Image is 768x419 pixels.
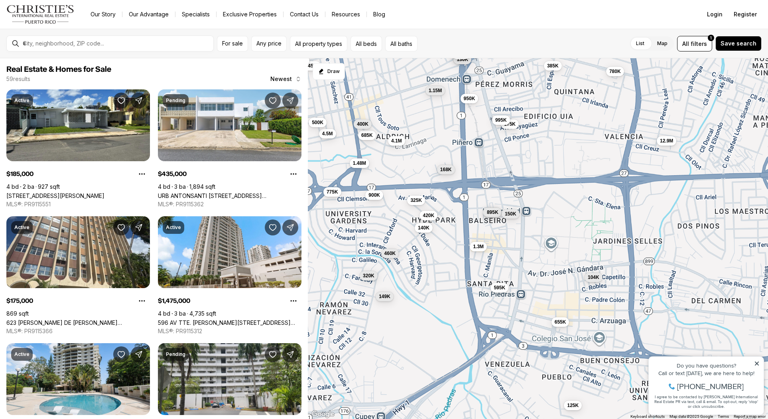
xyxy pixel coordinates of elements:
label: List [630,36,651,51]
span: Save search [721,40,756,47]
button: Any price [251,36,287,51]
span: 149K [379,293,390,299]
span: 420K [423,212,434,218]
a: Exclusive Properties [217,9,283,20]
button: Save Property: 500 JESUS T. PIÑERO #1408 [113,346,129,362]
p: 59 results [6,76,30,82]
span: 460K [384,250,396,256]
span: 655K [555,319,566,325]
span: Newest [270,76,292,82]
button: 460K [381,248,399,258]
p: Active [14,224,30,231]
span: 1.45M [304,63,317,69]
p: Active [166,224,181,231]
button: 995K [492,115,510,125]
button: 420K [419,210,437,220]
button: 500K [309,117,327,127]
button: 780K [606,67,624,76]
button: 775K [323,187,341,197]
a: Resources [325,9,366,20]
span: 12.9M [660,137,673,144]
span: 325K [410,197,422,204]
span: 995K [495,117,507,123]
button: 895K [484,207,502,217]
span: Real Estate & Homes for Sale [6,65,111,73]
span: 950K [464,95,475,101]
span: 780K [609,68,621,75]
button: Share Property [131,219,147,235]
span: For sale [222,40,243,47]
button: Save Property: 596 AV TTE. CESAR GONZALE #1813 [265,219,281,235]
span: 775K [327,189,338,195]
button: 320K [360,271,378,280]
a: URB ANTONSANTI CALLE CALVE #1474, SAN JUAN PR, 00927 [158,192,301,199]
span: 500K [312,119,323,125]
div: Call or text [DATE], we are here to help! [8,26,115,31]
button: 185K [483,207,501,217]
span: [PHONE_NUMBER] [33,38,99,45]
button: 950K [461,93,479,103]
p: Pending [166,351,185,358]
button: 140K [415,223,433,232]
button: Property options [134,166,150,182]
button: Contact Us [284,9,325,20]
span: 104K [588,274,599,280]
button: Allfilters1 [677,36,712,51]
button: 1.15M [425,85,445,95]
span: 1.48M [353,160,366,166]
a: Specialists [175,9,216,20]
button: Save Property: Apt SGB-6 COND. MONTE SUR AVE. 180 #SGB-6 [265,346,281,362]
span: filters [691,40,707,48]
a: Blog [367,9,392,20]
button: 4.1M [388,136,405,145]
button: 655K [551,317,569,327]
button: Share Property [282,346,298,362]
p: Pending [166,97,185,104]
button: 125K [564,400,582,410]
button: Save Property: 623 PONCE DE LEÓN #1201B [113,219,129,235]
button: 4.5M [319,128,336,138]
span: 400K [357,121,368,127]
span: 125K [567,402,579,408]
button: Login [702,6,727,22]
button: 104K [585,272,603,282]
span: Login [707,11,723,18]
span: 4.1M [391,137,402,144]
span: 1.3M [473,243,484,249]
div: Do you have questions? [8,18,115,24]
button: All baths [385,36,417,51]
span: 1 [710,35,712,41]
button: Share Property [282,219,298,235]
button: 130K [453,55,471,64]
button: 150K [502,209,520,219]
a: Our Advantage [122,9,175,20]
span: I agree to be contacted by [PERSON_NAME] International Real Estate PR via text, call & email. To ... [10,49,114,64]
span: 900K [368,192,380,198]
button: Newest [266,71,306,87]
span: 168K [440,166,452,173]
button: Save Property: 56 CALLE [113,93,129,109]
button: Property options [286,293,301,309]
button: 12.9M [657,136,676,145]
span: Register [734,11,757,18]
a: 623 PONCE DE LEÓN #1201B, SAN JUAN PR, 00917 [6,319,150,326]
button: All property types [290,36,347,51]
button: For sale [217,36,248,51]
button: 175K [501,119,519,129]
span: 140K [418,224,429,231]
button: Property options [134,293,150,309]
a: 596 AV TTE. CESAR GONZALE #1813, SAN JUAN PR, 00918 [158,319,301,326]
span: 385K [547,63,559,69]
a: Our Story [84,9,122,20]
span: 130K [457,56,468,63]
img: logo [6,5,75,24]
button: Start drawing [313,63,345,80]
button: 325K [407,196,425,205]
button: 149K [376,291,394,301]
span: 685K [361,132,373,138]
span: 4.5M [322,130,333,136]
button: Share Property [131,93,147,109]
button: 595K [490,283,508,292]
button: 168K [437,165,455,174]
